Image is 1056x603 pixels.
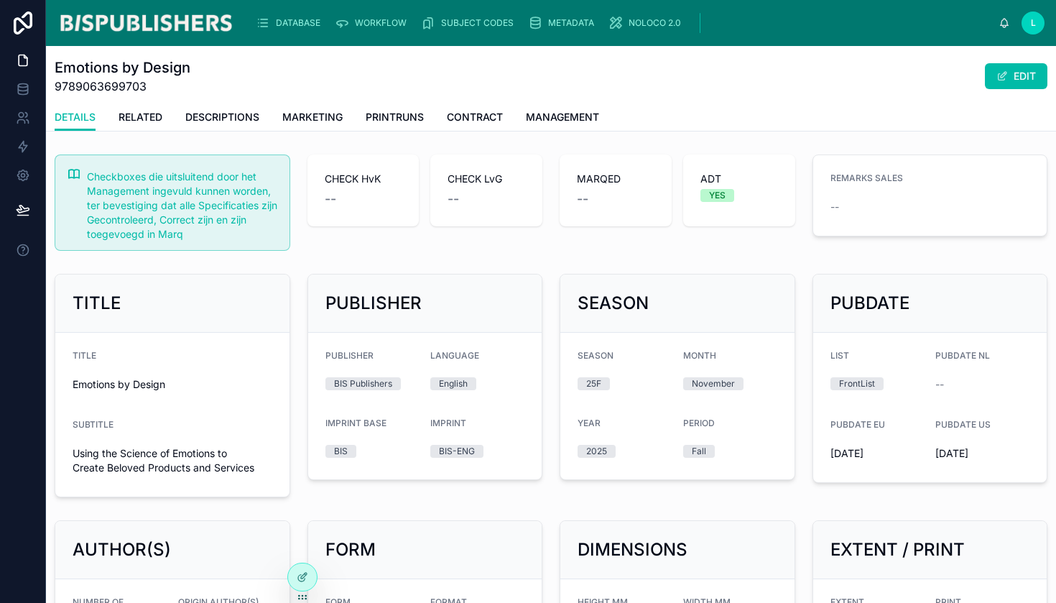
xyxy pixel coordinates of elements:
h2: DIMENSIONS [578,538,687,561]
div: scrollable content [246,7,999,39]
span: -- [935,377,944,392]
span: WORKFLOW [355,17,407,29]
a: CONTRACT [447,104,503,133]
span: Using the Science of Emotions to Create Beloved Products and Services [73,446,272,475]
span: SUBTITLE [73,419,114,430]
span: DESCRIPTIONS [185,110,259,124]
a: DATABASE [251,10,330,36]
h1: Emotions by Design [55,57,190,78]
a: WORKFLOW [330,10,417,36]
div: November [692,377,735,390]
span: SUBJECT CODES [441,17,514,29]
a: MARKETING [282,104,343,133]
div: 25F [586,377,601,390]
span: Emotions by Design [73,377,272,392]
span: [DATE] [830,446,925,461]
span: DETAILS [55,110,96,124]
span: -- [325,189,336,209]
span: IMPRINT [430,418,466,428]
div: FrontList [839,377,875,390]
a: METADATA [524,10,604,36]
a: SUBJECT CODES [417,10,524,36]
span: MANAGEMENT [526,110,599,124]
span: NOLOCO 2.0 [629,17,681,29]
div: 2025 [586,445,607,458]
a: RELATED [119,104,162,133]
h2: PUBDATE [830,292,909,315]
span: DATABASE [276,17,320,29]
span: CONTRACT [447,110,503,124]
h2: FORM [325,538,376,561]
span: TITLE [73,350,96,361]
a: MANAGEMENT [526,104,599,133]
div: BIS Publishers [334,377,392,390]
div: English [439,377,468,390]
span: PERIOD [683,418,715,428]
span: MARQED [577,172,654,186]
h2: EXTENT / PRINT [830,538,965,561]
span: [DATE] [935,446,1029,461]
span: MONTH [683,350,716,361]
div: Fall [692,445,706,458]
h2: PUBLISHER [325,292,422,315]
span: MARKETING [282,110,343,124]
img: App logo [57,11,234,34]
span: PUBDATE EU [830,419,885,430]
a: NOLOCO 2.0 [604,10,691,36]
span: SEASON [578,350,613,361]
span: IMPRINT BASE [325,418,386,428]
h2: SEASON [578,292,649,315]
span: L [1031,17,1036,29]
h2: TITLE [73,292,121,315]
span: REMARKS SALES [830,172,903,183]
span: CHECK HvK [325,172,402,186]
span: -- [448,189,459,209]
h2: AUTHOR(S) [73,538,171,561]
div: YES [709,189,726,202]
span: PRINTRUNS [366,110,424,124]
span: METADATA [548,17,594,29]
span: RELATED [119,110,162,124]
span: -- [577,189,588,209]
a: PRINTRUNS [366,104,424,133]
a: DETAILS [55,104,96,132]
span: LANGUAGE [430,350,479,361]
a: DESCRIPTIONS [185,104,259,133]
div: BIS [334,445,348,458]
span: LIST [830,350,849,361]
span: ADT [700,172,778,186]
span: PUBDATE US [935,419,991,430]
div: Checkboxes die uitsluitend door het Management ingevuld kunnen worden, ter bevestiging dat alle S... [87,170,278,241]
button: EDIT [985,63,1047,89]
div: BIS-ENG [439,445,475,458]
span: -- [830,200,839,214]
span: CHECK LvG [448,172,525,186]
span: 9789063699703 [55,78,190,95]
span: Checkboxes die uitsluitend door het Management ingevuld kunnen worden, ter bevestiging dat alle S... [87,170,277,240]
span: YEAR [578,418,601,428]
span: PUBDATE NL [935,350,990,361]
span: PUBLISHER [325,350,374,361]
